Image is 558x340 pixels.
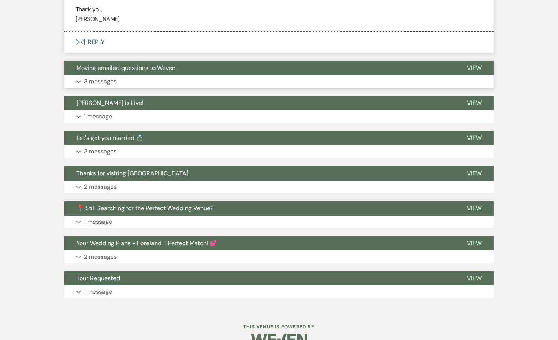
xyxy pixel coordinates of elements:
span: Thanks for visiting [GEOGRAPHIC_DATA]! [76,169,190,177]
span: [PERSON_NAME] is Live! [76,99,143,107]
p: 3 messages [84,147,117,156]
button: View [455,236,494,250]
p: 3 messages [84,77,117,87]
button: View [455,201,494,216]
span: View [467,64,482,72]
span: Let's get you married 💍 [76,134,143,142]
p: [PERSON_NAME] [76,14,482,24]
button: Moving emailed questions to Weven [64,61,455,75]
button: 3 messages [64,145,494,158]
button: Reply [64,32,494,53]
button: Your Wedding Plans + Foreland = Perfect Match! 💕 [64,236,455,250]
button: 2 messages [64,181,494,193]
button: View [455,166,494,181]
button: 2 messages [64,250,494,263]
p: 1 message [84,217,112,227]
button: 3 messages [64,75,494,88]
span: View [467,239,482,247]
p: 1 message [84,287,112,297]
span: Moving emailed questions to Weven [76,64,175,72]
span: 📍 Still Searching for the Perfect Wedding Venue? [76,204,213,212]
p: 2 messages [84,182,117,192]
button: View [455,131,494,145]
button: View [455,271,494,285]
span: View [467,169,482,177]
button: Thanks for visiting [GEOGRAPHIC_DATA]! [64,166,455,181]
button: Tour Requested [64,271,455,285]
p: Thank you, [76,5,482,14]
span: View [467,204,482,212]
button: Let's get you married 💍 [64,131,455,145]
span: Your Wedding Plans + Foreland = Perfect Match! 💕 [76,239,217,247]
p: 2 messages [84,252,117,262]
span: View [467,99,482,107]
button: [PERSON_NAME] is Live! [64,96,455,110]
button: View [455,96,494,110]
p: 1 message [84,112,112,121]
button: View [455,61,494,75]
button: 📍 Still Searching for the Perfect Wedding Venue? [64,201,455,216]
span: View [467,274,482,282]
span: View [467,134,482,142]
span: Tour Requested [76,274,120,282]
button: 1 message [64,216,494,228]
button: 1 message [64,110,494,123]
button: 1 message [64,285,494,298]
